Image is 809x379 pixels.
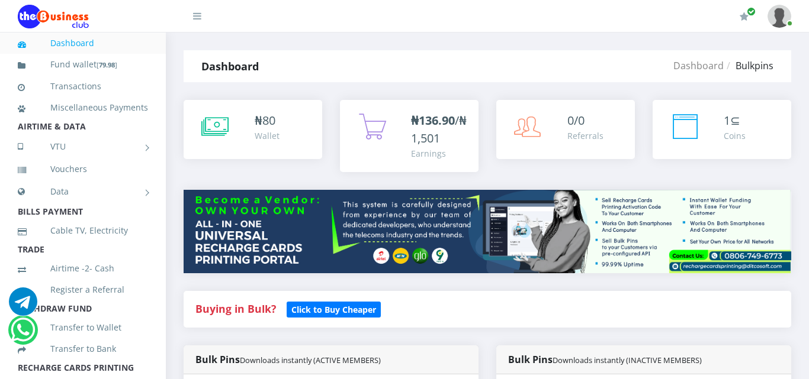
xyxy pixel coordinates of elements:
a: Cable TV, Electricity [18,217,148,244]
a: 0/0 Referrals [496,100,635,159]
b: Click to Buy Cheaper [291,304,376,315]
a: Transactions [18,73,148,100]
a: ₦80 Wallet [184,100,322,159]
img: Logo [18,5,89,28]
span: 80 [262,112,275,128]
a: Data [18,177,148,206]
span: Renew/Upgrade Subscription [747,7,756,16]
a: VTU [18,132,148,161]
b: 79.98 [99,60,115,69]
img: multitenant_rcp.png [184,190,791,273]
small: [ ] [97,60,117,69]
a: Transfer to Bank [18,335,148,362]
strong: Dashboard [201,59,259,73]
div: ⊆ [724,112,746,129]
a: Register a Referral [18,276,148,303]
a: Dashboard [673,59,724,72]
a: Chat for support [11,325,35,344]
a: Vouchers [18,156,148,183]
i: Renew/Upgrade Subscription [740,12,749,21]
li: Bulkpins [724,59,773,73]
img: User [768,5,791,28]
a: Miscellaneous Payments [18,94,148,121]
strong: Bulk Pins [508,353,702,366]
a: Transfer to Wallet [18,314,148,341]
a: Fund wallet[79.98] [18,51,148,79]
small: Downloads instantly (INACTIVE MEMBERS) [553,355,702,365]
a: Click to Buy Cheaper [287,302,381,316]
span: 1 [724,112,730,128]
strong: Buying in Bulk? [195,302,276,316]
div: Coins [724,129,746,142]
a: Dashboard [18,30,148,57]
div: Earnings [411,147,467,160]
strong: Bulk Pins [195,353,381,366]
b: ₦136.90 [411,112,455,128]
a: ₦136.90/₦1,501 Earnings [340,100,479,172]
small: Downloads instantly (ACTIVE MEMBERS) [240,355,381,365]
a: Airtime -2- Cash [18,255,148,282]
span: /₦1,501 [411,112,467,146]
div: Referrals [567,129,603,142]
span: 0/0 [567,112,585,128]
div: ₦ [255,112,280,129]
div: Wallet [255,129,280,142]
a: Chat for support [9,296,37,316]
